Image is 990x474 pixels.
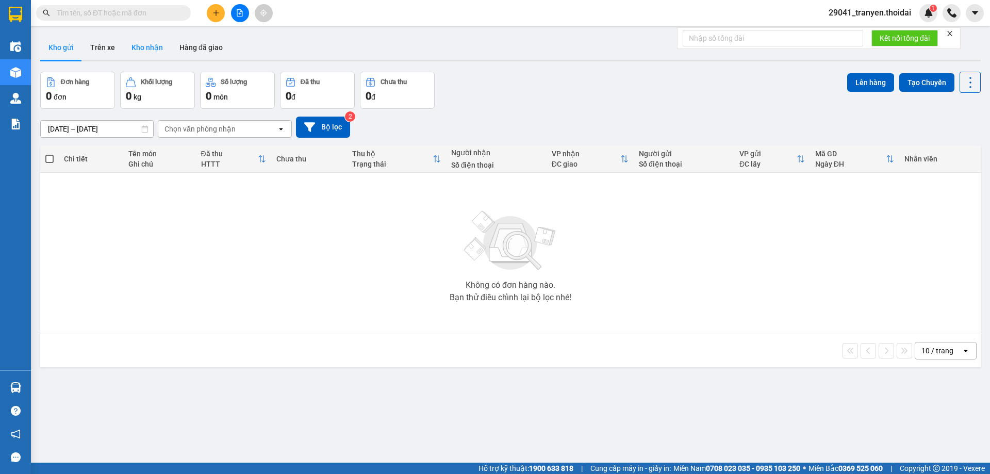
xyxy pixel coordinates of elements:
[82,35,123,60] button: Trên xe
[466,281,555,289] div: Không có đơn hàng nào.
[128,150,191,158] div: Tên món
[478,463,573,474] span: Hỗ trợ kỹ thuật:
[815,150,886,158] div: Mã GD
[734,145,810,173] th: Toggle SortBy
[123,35,171,60] button: Kho nhận
[451,149,541,157] div: Người nhận
[529,464,573,472] strong: 1900 633 818
[11,406,21,416] span: question-circle
[880,32,930,44] span: Kết nối tổng đài
[64,155,118,163] div: Chi tiết
[54,93,67,101] span: đơn
[196,145,272,173] th: Toggle SortBy
[820,6,919,19] span: 29041_tranyen.thoidai
[206,90,211,102] span: 0
[847,73,894,92] button: Lên hàng
[286,90,291,102] span: 0
[43,9,50,17] span: search
[201,160,258,168] div: HTTT
[371,93,375,101] span: đ
[236,9,243,17] span: file-add
[673,463,800,474] span: Miền Nam
[171,35,231,60] button: Hàng đã giao
[352,160,433,168] div: Trạng thái
[808,463,883,474] span: Miền Bắc
[134,93,141,101] span: kg
[277,125,285,133] svg: open
[10,93,21,104] img: warehouse-icon
[120,72,195,109] button: Khối lượng0kg
[126,90,131,102] span: 0
[345,111,355,122] sup: 2
[706,464,800,472] strong: 0708 023 035 - 0935 103 250
[9,7,22,22] img: logo-vxr
[40,35,82,60] button: Kho gửi
[639,150,729,158] div: Người gửi
[739,160,797,168] div: ĐC lấy
[296,117,350,138] button: Bộ lọc
[46,90,52,102] span: 0
[221,78,247,86] div: Số lượng
[838,464,883,472] strong: 0369 525 060
[962,347,970,355] svg: open
[10,382,21,393] img: warehouse-icon
[899,73,954,92] button: Tạo Chuyến
[276,155,342,163] div: Chưa thu
[581,463,583,474] span: |
[11,429,21,439] span: notification
[552,160,620,168] div: ĐC giao
[347,145,446,173] th: Toggle SortBy
[280,72,355,109] button: Đã thu0đ
[57,7,178,19] input: Tìm tên, số ĐT hoặc mã đơn
[200,72,275,109] button: Số lượng0món
[61,78,89,86] div: Đơn hàng
[871,30,938,46] button: Kết nối tổng đài
[10,41,21,52] img: warehouse-icon
[904,155,976,163] div: Nhân viên
[931,5,935,12] span: 1
[815,160,886,168] div: Ngày ĐH
[255,4,273,22] button: aim
[301,78,320,86] div: Đã thu
[451,161,541,169] div: Số điện thoại
[459,205,562,277] img: svg+xml;base64,PHN2ZyBjbGFzcz0ibGlzdC1wbHVnX19zdmciIHhtbG5zPSJodHRwOi8vd3d3LnczLm9yZy8yMDAwL3N2Zy...
[739,150,797,158] div: VP gửi
[639,160,729,168] div: Số điện thoại
[201,150,258,158] div: Đã thu
[40,72,115,109] button: Đơn hàng0đơn
[260,9,267,17] span: aim
[803,466,806,470] span: ⚪️
[11,452,21,462] span: message
[890,463,892,474] span: |
[947,8,956,18] img: phone-icon
[207,4,225,22] button: plus
[810,145,899,173] th: Toggle SortBy
[921,346,953,356] div: 10 / trang
[360,72,435,109] button: Chưa thu0đ
[381,78,407,86] div: Chưa thu
[213,93,228,101] span: món
[212,9,220,17] span: plus
[128,160,191,168] div: Ghi chú
[450,293,571,302] div: Bạn thử điều chỉnh lại bộ lọc nhé!
[164,124,236,134] div: Chọn văn phòng nhận
[966,4,984,22] button: caret-down
[924,8,933,18] img: icon-new-feature
[590,463,671,474] span: Cung cấp máy in - giấy in:
[683,30,863,46] input: Nhập số tổng đài
[552,150,620,158] div: VP nhận
[946,30,953,37] span: close
[41,121,153,137] input: Select a date range.
[10,67,21,78] img: warehouse-icon
[10,119,21,129] img: solution-icon
[366,90,371,102] span: 0
[141,78,172,86] div: Khối lượng
[933,465,940,472] span: copyright
[970,8,980,18] span: caret-down
[547,145,634,173] th: Toggle SortBy
[930,5,937,12] sup: 1
[291,93,295,101] span: đ
[352,150,433,158] div: Thu hộ
[231,4,249,22] button: file-add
